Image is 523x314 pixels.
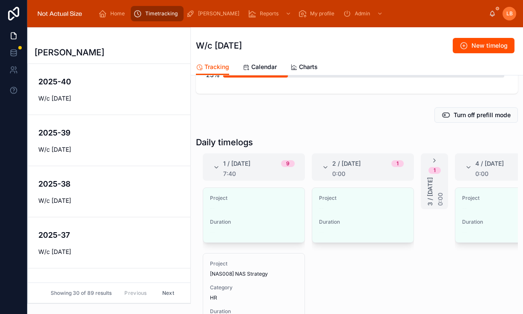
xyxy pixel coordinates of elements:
h4: 2025-38 [38,178,180,190]
span: Turn off prefill mode [454,111,511,119]
h4: 2025-40 [38,76,180,87]
a: 2025-39W/c [DATE] [28,115,190,166]
span: Admin [355,10,370,17]
span: 2 / [DATE] [332,159,361,168]
span: W/c [DATE] [38,94,180,103]
span: Project [210,260,298,267]
span: My profile [310,10,334,17]
span: -- [210,205,215,212]
span: LB [506,10,513,17]
span: 1 / [DATE] [223,159,250,168]
div: 1 [434,167,436,174]
span: -- [462,229,467,236]
div: 0:00 [332,170,404,177]
span: -- [210,229,215,236]
button: Turn off prefill mode [434,107,518,123]
button: New timelog [453,38,514,53]
span: Showing 30 of 89 results [51,290,112,297]
span: Project [210,195,298,202]
a: 2025-37W/c [DATE] [28,217,190,268]
a: Home [96,6,131,21]
h4: 2025-39 [38,127,180,138]
span: Tracking [204,63,229,71]
div: scrollable content [92,4,489,23]
span: W/c [DATE] [38,145,180,154]
span: -- [462,205,467,212]
a: Calendar [243,59,277,76]
span: Reports [260,10,279,17]
span: Home [110,10,125,17]
div: 9 [286,160,290,167]
img: App logo [34,7,86,20]
span: 4 / [DATE] [475,159,504,168]
span: HR [210,294,217,301]
span: Charts [299,63,318,71]
span: [NAS008] NAS Strategy [210,271,268,277]
a: Admin [340,6,387,21]
span: Category [210,284,298,291]
span: New timelog [471,41,508,50]
a: My profile [296,6,340,21]
span: 3 / [DATE] [426,177,434,206]
h1: Daily timelogs [196,136,253,148]
span: -- [319,205,324,212]
a: Timetracking [131,6,184,21]
div: 7:40 [223,170,295,177]
span: W/c [DATE] [38,248,180,256]
span: Project [319,195,407,202]
a: 2025-38W/c [DATE] [28,166,190,217]
span: W/c [DATE] [38,196,180,205]
span: Duration [210,219,298,225]
h1: [PERSON_NAME] [34,46,104,58]
div: 1 [397,160,399,167]
a: Charts [290,59,318,76]
h1: W/c [DATE] [196,40,242,52]
span: [PERSON_NAME] [198,10,239,17]
a: Tracking [196,59,229,75]
span: Timetracking [145,10,178,17]
span: Calendar [251,63,277,71]
div: 0:00 [436,177,445,206]
h4: 2025-36 [38,280,180,292]
h4: 2025-37 [38,229,180,241]
a: 2025-40W/c [DATE] [28,64,190,115]
a: [PERSON_NAME] [184,6,245,21]
span: -- [319,229,324,236]
span: Duration [319,219,407,225]
a: Reports [245,6,296,21]
button: Next [156,286,180,300]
